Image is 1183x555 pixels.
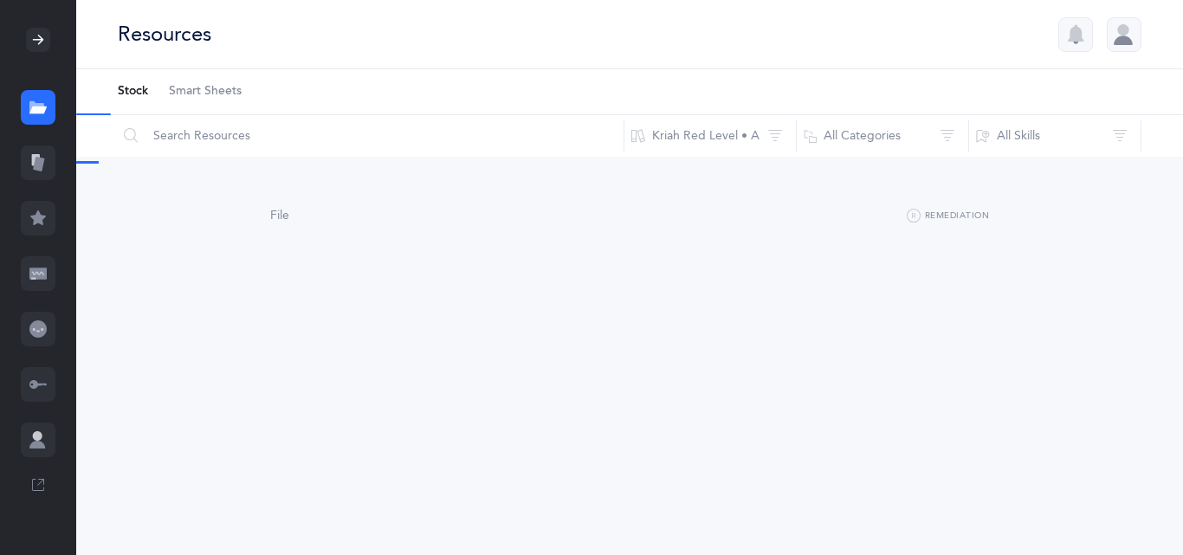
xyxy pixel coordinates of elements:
span: File [270,209,289,223]
div: Resources [118,20,211,48]
button: All Skills [968,115,1141,157]
button: All Categories [796,115,969,157]
button: Kriah Red Level • A [624,115,797,157]
span: Smart Sheets [169,83,242,100]
input: Search Resources [117,115,624,157]
button: Remediation [907,206,989,227]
